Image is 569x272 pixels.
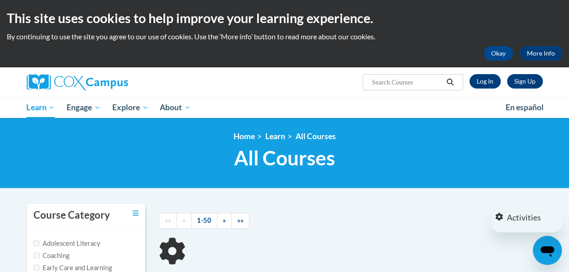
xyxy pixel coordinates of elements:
a: About [154,97,196,118]
iframe: Button to launch messaging window [533,236,562,265]
span: » [223,216,226,224]
span: About [160,102,191,113]
span: « [182,216,186,224]
h3: Course Category [33,208,110,222]
a: Previous [177,213,191,229]
span: All Courses [234,146,335,170]
p: By continuing to use the site you agree to our use of cookies. Use the ‘More info’ button to read... [7,32,562,42]
span: «« [165,216,171,224]
span: Engage [67,102,100,113]
span: »» [237,216,244,224]
a: End [231,213,249,229]
label: Adolescent Literacy [33,239,100,249]
input: Search Courses [371,77,443,88]
a: Learn [21,97,61,118]
div: Main menu [20,97,550,118]
iframe: Message from company [491,212,562,232]
label: Coaching [33,251,69,261]
a: Begining [159,213,177,229]
input: Checkbox for Options [33,265,39,271]
a: All Courses [296,131,336,141]
img: Cox Campus [27,74,128,90]
a: Cox Campus [27,74,190,90]
button: Search [443,77,457,88]
input: Checkbox for Options [33,240,39,246]
span: Learn [26,102,55,113]
a: En español [500,98,550,117]
a: Next [217,213,232,229]
a: Log In [469,74,501,89]
a: Register [507,74,543,89]
a: Home [234,131,255,141]
a: Learn [265,131,285,141]
input: Checkbox for Options [33,253,39,258]
a: Engage [61,97,106,118]
a: Toggle collapse [133,208,139,218]
span: Explore [112,102,148,113]
span: En español [506,103,544,112]
a: Explore [106,97,154,118]
h2: This site uses cookies to help improve your learning experience. [7,9,562,27]
a: More Info [520,46,562,61]
button: Okay [484,46,513,61]
a: 1-50 [191,213,217,229]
